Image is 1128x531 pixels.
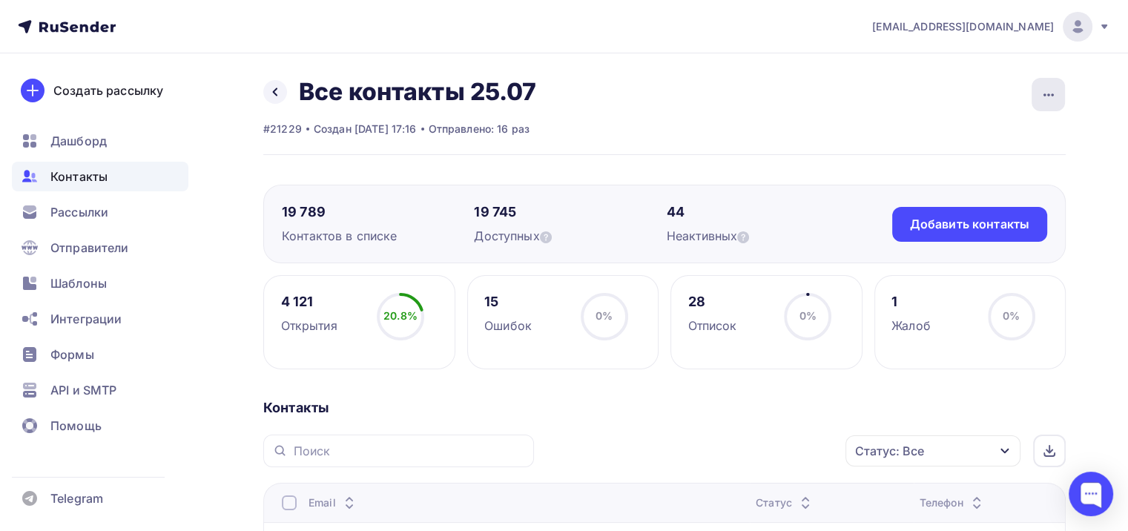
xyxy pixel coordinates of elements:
button: Статус: Все [845,435,1021,467]
span: API и SMTP [50,381,116,399]
div: Контакты [263,399,1066,417]
input: Поиск [294,443,525,459]
div: Отправлено: 16 раз [429,122,530,136]
div: 1 [891,293,931,311]
div: Создать рассылку [53,82,163,99]
div: 4 121 [281,293,337,311]
div: Жалоб [891,317,931,334]
div: #21229 [263,122,302,136]
div: Создан [DATE] 17:16 [314,122,417,136]
div: Неактивных [667,227,859,245]
div: 44 [667,203,859,221]
div: Доступных [474,227,666,245]
span: Рассылки [50,203,108,221]
span: 0% [799,309,816,322]
div: 28 [688,293,737,311]
span: Telegram [50,489,103,507]
span: Помощь [50,417,102,435]
div: Ошибок [484,317,532,334]
a: [EMAIL_ADDRESS][DOMAIN_NAME] [872,12,1110,42]
div: Статус: Все [855,442,924,460]
div: Добавить контакты [910,216,1029,233]
span: Формы [50,346,94,363]
span: 20.8% [383,309,418,322]
h2: Все контакты 25.07 [299,77,537,107]
span: 0% [596,309,613,322]
div: Контактов в списке [282,227,474,245]
a: Рассылки [12,197,188,227]
span: [EMAIL_ADDRESS][DOMAIN_NAME] [872,19,1054,34]
a: Формы [12,340,188,369]
a: Дашборд [12,126,188,156]
span: Контакты [50,168,108,185]
div: Email [309,495,358,510]
div: 19 745 [474,203,666,221]
div: 15 [484,293,532,311]
span: 0% [1003,309,1020,322]
div: Открытия [281,317,337,334]
div: 19 789 [282,203,474,221]
a: Отправители [12,233,188,263]
div: Отписок [688,317,737,334]
span: Интеграции [50,310,122,328]
div: Статус [756,495,814,510]
a: Контакты [12,162,188,191]
div: Телефон [920,495,986,510]
span: Дашборд [50,132,107,150]
span: Отправители [50,239,129,257]
span: Шаблоны [50,274,107,292]
a: Шаблоны [12,268,188,298]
